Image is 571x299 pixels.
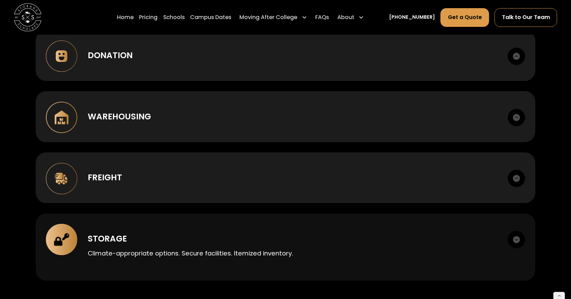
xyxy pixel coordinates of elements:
a: Schools [163,7,185,27]
div: Storage [88,233,127,245]
a: [PHONE_NUMBER] [389,14,435,21]
div: Donation [88,49,133,62]
a: FAQs [315,7,329,27]
p: Climate-appropriate options. Secure facilities. Itemized inventory. [88,249,497,258]
div: Freight [88,171,122,184]
div: Moving After College [239,13,297,21]
a: Talk to Our Team [494,8,557,27]
div: About [335,7,367,27]
div: About [337,13,354,21]
img: Storage Scholars main logo [14,3,42,31]
a: Pricing [139,7,157,27]
div: Warehousing [88,111,151,123]
div: Moving After College [237,7,310,27]
a: Home [117,7,134,27]
a: home [14,3,42,31]
a: Get a Quote [440,8,489,27]
a: Campus Dates [190,7,231,27]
